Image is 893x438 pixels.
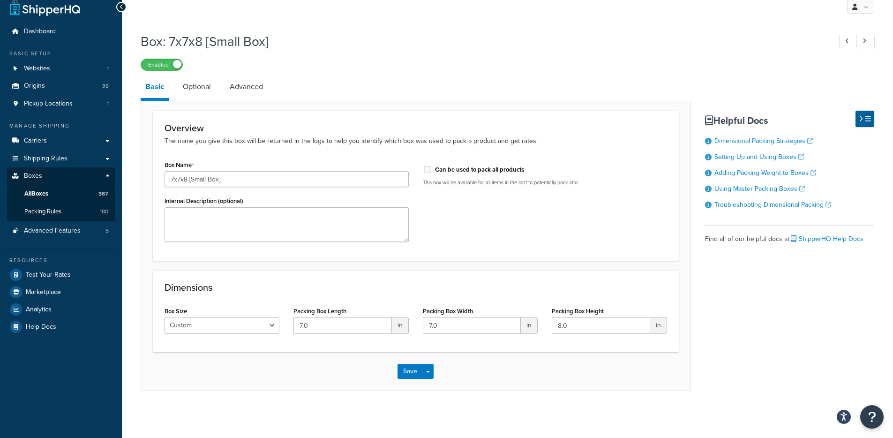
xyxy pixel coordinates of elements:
[714,184,805,194] a: Using Master Packing Boxes
[435,166,524,174] label: Can be used to pack all products
[552,308,604,315] label: Packing Box Height
[26,271,71,279] span: Test Your Rates
[7,222,115,240] li: Advanced Features
[7,95,115,113] a: Pickup Locations1
[100,208,108,216] span: 180
[7,23,115,40] a: Dashboard
[165,123,667,133] h3: Overview
[7,203,115,220] li: Packing Rules
[7,222,115,240] a: Advanced Features5
[714,152,804,162] a: Setting Up and Using Boxes
[98,190,108,198] span: 367
[650,317,667,333] span: in
[141,59,182,70] label: Enabled
[7,132,115,150] a: Carriers
[7,150,115,167] a: Shipping Rules
[855,111,874,127] button: Hide Help Docs
[860,405,884,429] button: Open Resource Center
[7,257,115,264] div: Resources
[26,306,52,314] span: Analytics
[7,167,115,185] a: Boxes
[141,76,169,101] a: Basic
[7,318,115,335] a: Help Docs
[24,65,50,73] span: Websites
[7,284,115,301] a: Marketplace
[24,155,68,163] span: Shipping Rules
[165,136,667,146] p: The name you give this box will be returned in the logs to help you identify which box was used t...
[165,308,187,315] label: Box Size
[7,95,115,113] li: Pickup Locations
[107,100,109,108] span: 1
[7,77,115,95] a: Origins38
[24,172,42,180] span: Boxes
[107,65,109,73] span: 1
[423,179,667,186] p: This box will be available for all items in the cart to potentially pack into
[714,200,831,210] a: Troubleshooting Dimensional Packing
[791,234,863,244] a: ShipperHQ Help Docs
[7,167,115,221] li: Boxes
[141,32,822,51] h1: Box: 7x7x8 [Small Box]
[7,122,115,130] div: Manage Shipping
[7,50,115,58] div: Basic Setup
[105,227,109,235] span: 5
[24,82,45,90] span: Origins
[225,76,268,98] a: Advanced
[24,28,56,36] span: Dashboard
[839,34,857,49] a: Previous Record
[7,60,115,77] li: Websites
[7,301,115,318] a: Analytics
[26,288,61,296] span: Marketplace
[24,208,61,216] span: Packing Rules
[178,76,216,98] a: Optional
[165,282,667,293] h3: Dimensions
[24,100,73,108] span: Pickup Locations
[24,137,47,145] span: Carriers
[856,34,875,49] a: Next Record
[392,317,409,333] span: in
[398,364,423,379] button: Save
[423,308,473,315] label: Packing Box Width
[293,308,346,315] label: Packing Box Length
[102,82,109,90] span: 38
[7,60,115,77] a: Websites1
[24,227,81,235] span: Advanced Features
[165,161,194,169] label: Box Name
[26,323,56,331] span: Help Docs
[7,266,115,283] a: Test Your Rates
[705,115,874,126] h3: Helpful Docs
[423,166,432,173] input: This option can't be selected because the box is assigned to a dimensional rule
[7,203,115,220] a: Packing Rules180
[714,168,816,178] a: Adding Packing Weight to Boxes
[24,190,48,198] span: All Boxes
[521,317,538,333] span: in
[7,77,115,95] li: Origins
[705,225,874,246] div: Find all of our helpful docs at:
[714,136,813,146] a: Dimensional Packing Strategies
[7,185,115,203] a: AllBoxes367
[165,197,243,204] label: Internal Description (optional)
